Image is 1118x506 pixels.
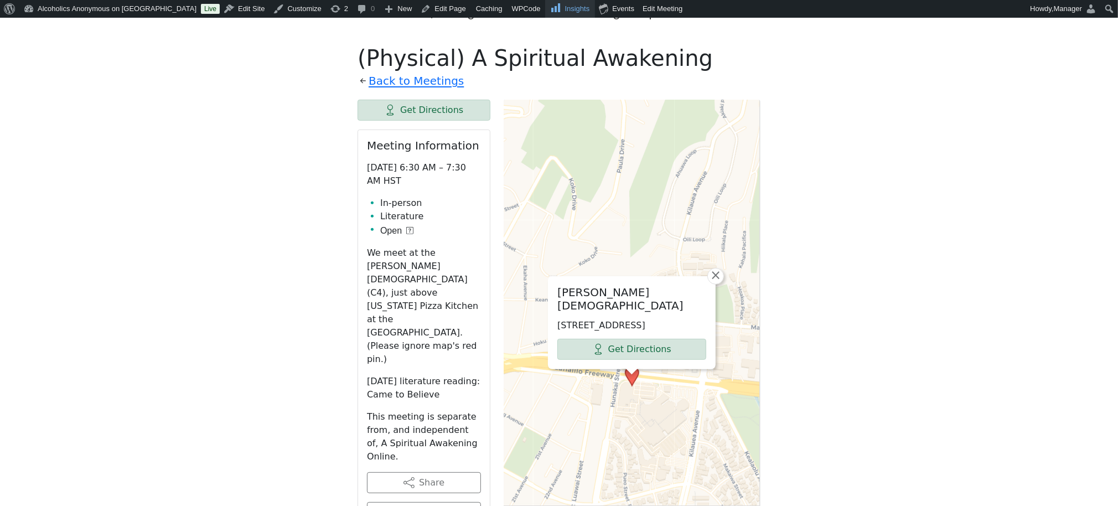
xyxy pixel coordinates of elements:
[367,472,481,493] button: Share
[367,161,481,188] p: [DATE] 6:30 AM – 7:30 AM HST
[710,269,721,282] span: ×
[367,375,481,401] p: [DATE] literature reading: Came to Believe
[557,339,706,360] a: Get Directions
[358,100,490,121] a: Get Directions
[369,71,464,91] a: Back to Meetings
[565,4,590,13] span: Insights
[380,224,402,237] span: Open
[707,268,724,285] a: Close popup
[367,410,481,463] p: This meeting is separate from, and independent of, A Spiritual Awakening Online.
[201,4,220,14] a: Live
[1054,4,1082,13] span: Manager
[367,246,481,366] p: We meet at the [PERSON_NAME][DEMOGRAPHIC_DATA] (C4), just above [US_STATE] Pizza Kitchen at the [...
[358,45,760,71] h1: (Physical) A Spiritual Awakening
[557,286,706,312] h2: [PERSON_NAME][DEMOGRAPHIC_DATA]
[367,139,481,152] h2: Meeting Information
[557,319,706,332] p: [STREET_ADDRESS]
[380,224,413,237] button: Open
[380,197,481,210] li: In-person
[380,210,481,223] li: Literature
